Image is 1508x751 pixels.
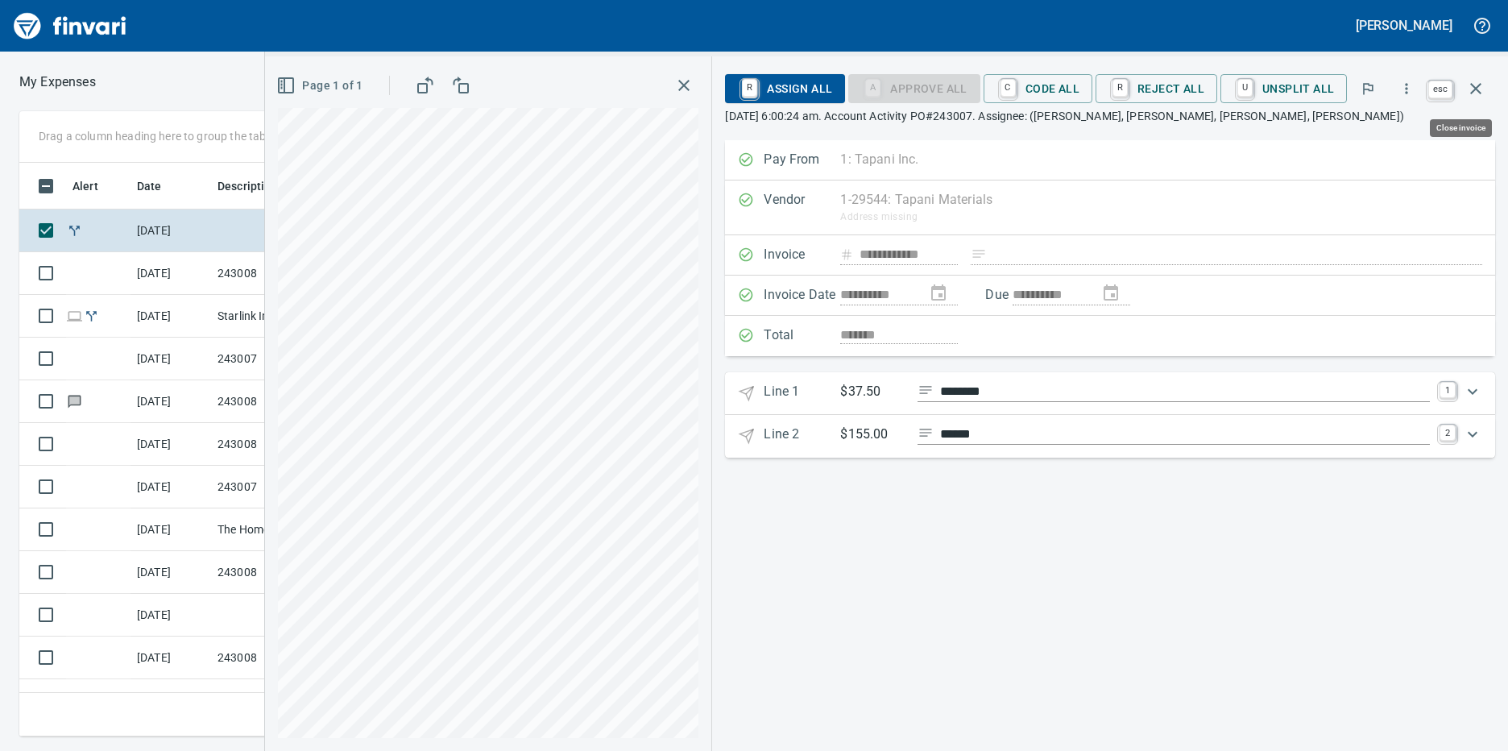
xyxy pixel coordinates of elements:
span: Code All [996,75,1079,102]
span: Unsplit All [1233,75,1334,102]
td: [DATE] [130,679,211,722]
a: R [1112,79,1128,97]
button: UUnsplit All [1220,74,1347,103]
button: CCode All [984,74,1092,103]
span: Split transaction [83,310,100,321]
a: R [742,79,757,97]
span: Page 1 of 1 [280,76,362,96]
td: [DATE] [130,551,211,594]
span: Assign All [738,75,832,102]
td: 243007 [211,338,356,380]
span: Description [217,176,278,196]
td: Starlink Internet [DOMAIN_NAME] CA - Airgas [211,295,356,338]
span: Reject All [1108,75,1204,102]
td: 243008 [211,679,356,722]
td: [DATE] [130,423,211,466]
button: Page 1 of 1 [273,71,369,101]
td: [DATE] [130,508,211,551]
a: C [1000,79,1016,97]
span: Has messages [66,396,83,406]
td: 243008 [211,637,356,679]
button: [PERSON_NAME] [1352,13,1456,38]
span: Alert [72,176,98,196]
td: [DATE] [130,338,211,380]
td: [DATE] [130,380,211,423]
nav: breadcrumb [19,73,96,92]
img: Finvari [10,6,130,45]
td: [DATE] [130,210,211,252]
td: The Home Depot #4738 [GEOGRAPHIC_DATA] [GEOGRAPHIC_DATA] [211,508,356,551]
td: [DATE] [130,466,211,508]
a: U [1237,79,1253,97]
a: esc [1428,81,1452,98]
p: $155.00 [840,425,905,445]
p: $37.50 [840,382,905,402]
span: Date [137,176,162,196]
td: 243008 [211,380,356,423]
div: Expand [725,372,1495,415]
a: 2 [1440,425,1456,441]
td: [DATE] [130,594,211,637]
p: Line 2 [764,425,840,448]
td: [DATE] [130,252,211,295]
span: Online transaction [66,310,83,321]
td: [DATE] [130,295,211,338]
span: Split transaction [66,225,83,235]
span: Date [137,176,183,196]
button: RAssign All [725,74,845,103]
button: RReject All [1096,74,1217,103]
td: 243007 [211,466,356,508]
button: Flag [1350,71,1386,106]
div: Expand [725,415,1495,458]
td: 243008 [211,423,356,466]
h5: [PERSON_NAME] [1356,17,1452,34]
td: 243008 [211,551,356,594]
td: 243008 [211,252,356,295]
p: Drag a column heading here to group the table [39,128,275,144]
span: Description [217,176,299,196]
div: Coding Required [848,81,980,94]
p: [DATE] 6:00:24 am. Account Activity PO#243007. Assignee: ([PERSON_NAME], [PERSON_NAME], [PERSON_N... [725,108,1495,124]
span: Alert [72,176,119,196]
p: My Expenses [19,73,96,92]
button: More [1389,71,1424,106]
a: 1 [1440,382,1456,398]
td: [DATE] [130,637,211,679]
p: Line 1 [764,382,840,405]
